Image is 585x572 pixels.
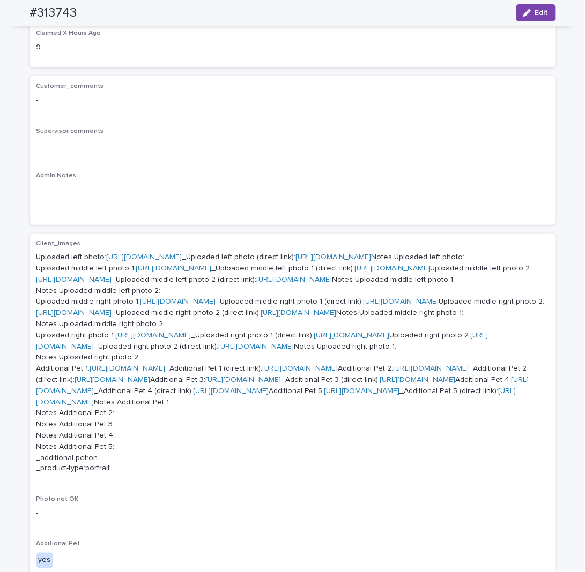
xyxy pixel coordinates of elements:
[314,332,390,339] a: [URL][DOMAIN_NAME]
[296,253,372,261] a: [URL][DOMAIN_NAME]
[194,387,269,395] a: [URL][DOMAIN_NAME]
[261,309,337,317] a: [URL][DOMAIN_NAME]
[36,30,101,36] span: Claimed X Hours Ago
[516,4,556,21] button: Edit
[36,95,549,106] p: -
[36,240,81,247] span: Client_Images
[394,365,469,372] a: [URL][DOMAIN_NAME]
[36,172,77,179] span: Admin Notes
[355,265,431,272] a: [URL][DOMAIN_NAME]
[36,42,199,53] p: 9
[380,376,456,383] a: [URL][DOMAIN_NAME]
[324,387,400,395] a: [URL][DOMAIN_NAME]
[36,553,53,568] div: yes
[30,5,77,21] h2: #313743
[36,496,79,503] span: Photo not OK
[136,265,212,272] a: [URL][DOMAIN_NAME]
[36,252,549,475] p: Uploaded left photo: _Uploaded left photo (direct link): Notes Uploaded left photo: Uploaded midd...
[116,332,191,339] a: [URL][DOMAIN_NAME]
[36,276,112,283] a: [URL][DOMAIN_NAME]
[36,508,549,520] p: -
[36,191,549,202] p: -
[36,387,516,406] a: [URL][DOMAIN_NAME]
[364,298,439,305] a: [URL][DOMAIN_NAME]
[36,332,488,350] a: [URL][DOMAIN_NAME]
[36,376,529,395] a: [URL][DOMAIN_NAME]
[36,83,104,89] span: Customer_comments
[535,9,549,17] span: Edit
[36,139,549,150] p: -
[36,128,104,134] span: Supervisor comments
[263,365,338,372] a: [URL][DOMAIN_NAME]
[75,376,151,383] a: [URL][DOMAIN_NAME]
[206,376,282,383] a: [URL][DOMAIN_NAME]
[36,309,112,317] a: [URL][DOMAIN_NAME]
[107,253,182,261] a: [URL][DOMAIN_NAME]
[140,298,216,305] a: [URL][DOMAIN_NAME]
[219,343,294,350] a: [URL][DOMAIN_NAME]
[36,541,80,547] span: Additional Pet
[90,365,166,372] a: [URL][DOMAIN_NAME]
[257,276,332,283] a: [URL][DOMAIN_NAME]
